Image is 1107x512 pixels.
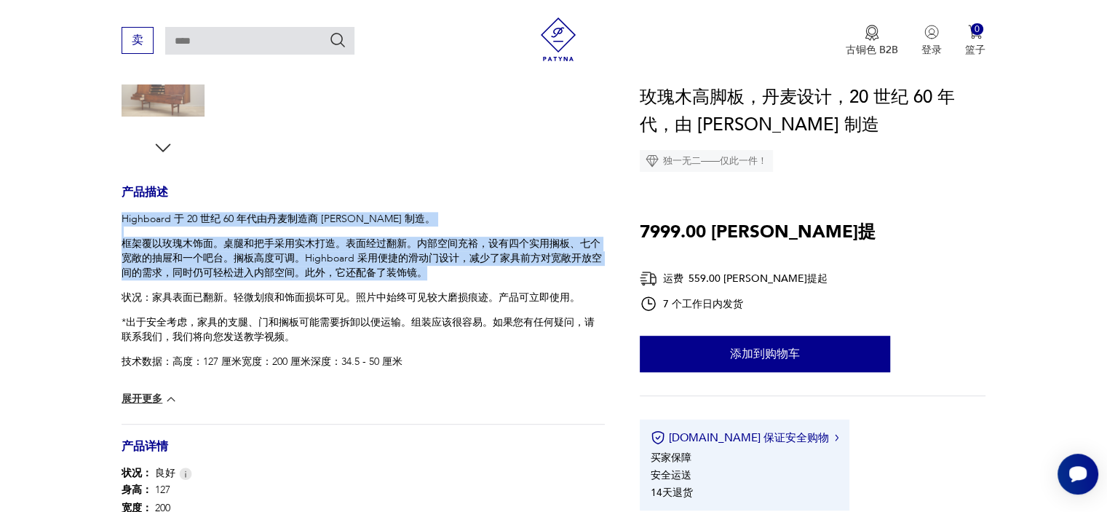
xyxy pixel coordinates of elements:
[122,291,580,304] font: 状况：家具表面已翻新。轻微划痕和饰面损坏可见。照片中始终可见较大磨损痕迹。产品可立即使用。
[132,32,143,48] font: 卖
[640,269,657,288] img: 送货图标
[122,315,595,344] font: *出于安全考虑，家具的支腿、门和搁板可能需要拆卸以便运输。组装应该很容易。如果您有任何疑问，请联系我们，我们将向您发送教学视频。
[122,212,435,226] font: Highboard 于 20 世纪 60 年代由丹麦制造商 [PERSON_NAME] 制造。
[329,31,346,49] button: 搜索
[122,438,168,454] font: 产品详情
[122,392,178,406] button: 展开更多
[965,43,985,57] font: 篮子
[640,85,955,137] font: 玫瑰木高脚板，丹麦设计，20 世纪 60 年代，由 [PERSON_NAME] 制造
[846,43,898,57] font: 古铜色 B2B
[640,220,876,244] font: 7999.00 [PERSON_NAME]提
[651,486,693,500] font: 14天退货
[122,483,142,497] font: 身高
[965,25,985,57] button: 0篮子
[640,336,890,372] button: 添加到购物车
[122,27,154,54] button: 卖
[122,184,168,200] font: 产品描述
[651,430,665,445] img: 证书图标
[122,393,162,404] font: 展开更多
[924,25,939,39] img: 用户图标
[663,154,767,168] font: 独一无二——仅此一件！
[865,25,879,41] img: 奖章图标
[846,25,898,57] a: 奖章图标古铜色 B2B
[164,392,178,406] img: 向下箭头
[122,44,205,127] img: 产品照片：玫瑰木高脚板，丹麦设计，20 世纪 60 年代，由 Luno Møbler 制造
[179,468,192,480] img: 信息图标
[646,154,659,168] img: 钻石图标
[122,36,154,47] a: 卖
[536,17,580,61] img: Patina——复古家具和装饰品商店
[669,430,829,445] font: [DOMAIN_NAME] 保证安全购物
[663,297,743,311] font: 7 个工作日内发货
[155,483,170,497] font: 127
[651,430,838,445] button: [DOMAIN_NAME] 保证安全购物
[122,355,402,369] font: 技术数据：高度：127 厘米宽度：200 厘米深度：34.5 - 50 厘米
[968,25,983,39] img: 购物车图标
[835,434,839,441] img: 向右箭头图标
[921,43,942,57] font: 登录
[122,466,152,480] font: 状况：
[975,23,980,36] font: 0
[689,272,828,285] font: 559.00 [PERSON_NAME]提起
[155,466,175,480] font: 良好
[921,25,942,57] button: 登录
[1058,454,1098,495] iframe: Smartsupp widget button
[730,346,800,362] font: 添加到购物车
[142,483,152,497] font: ：
[651,451,691,465] font: 买家保障
[663,272,683,285] font: 运费
[122,237,602,280] font: 框架覆以玫瑰木饰面。桌腿和把手采用实木打造。表面经过翻新。内部空间充裕，设有四个实用搁板、七个宽敞的抽屉和一个吧台。搁板高度可调。Highboard 采用便捷的滑动门设计，减少了家具前方对宽敞开...
[846,25,898,57] button: 古铜色 B2B
[651,468,691,482] font: 安全运送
